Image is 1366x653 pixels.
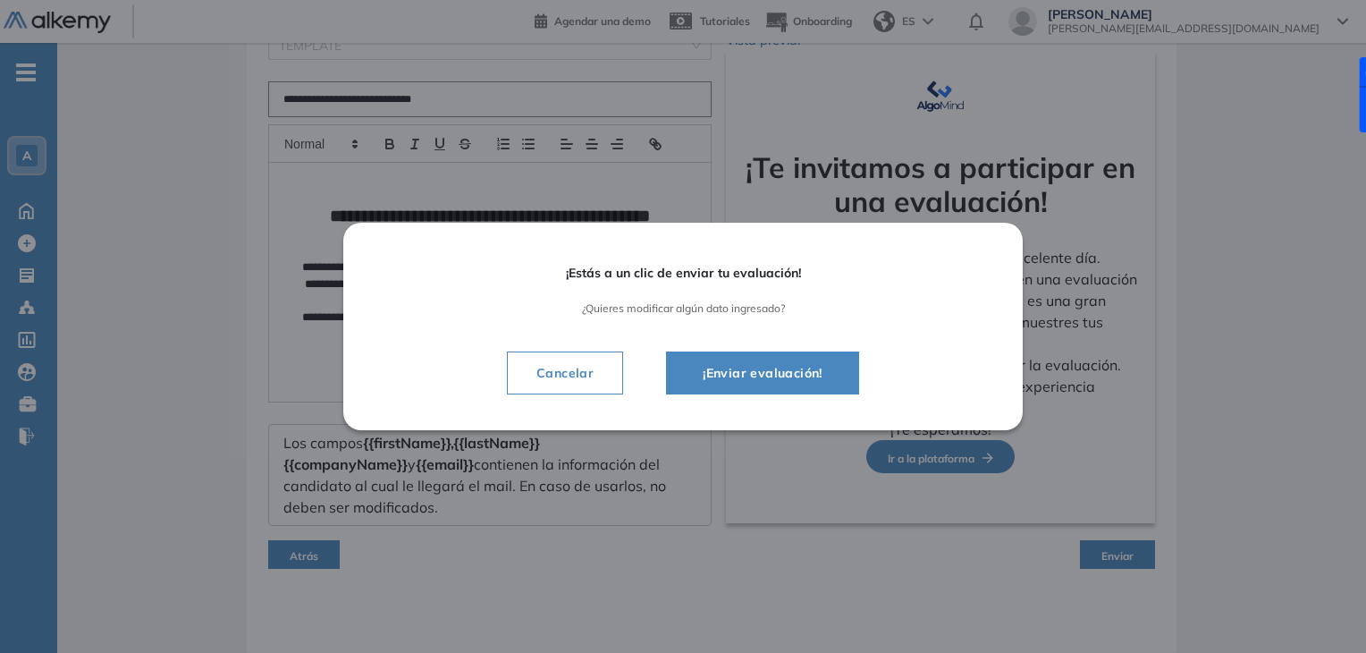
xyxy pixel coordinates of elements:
[522,362,608,384] span: Cancelar
[393,302,973,315] span: ¿Quieres modificar algún dato ingresado?
[393,266,973,281] span: ¡Estás a un clic de enviar tu evaluación!
[666,352,859,394] button: ¡Enviar evaluación!
[688,362,837,384] span: ¡Enviar evaluación!
[1277,567,1366,653] iframe: Chat Widget
[507,352,623,394] button: Cancelar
